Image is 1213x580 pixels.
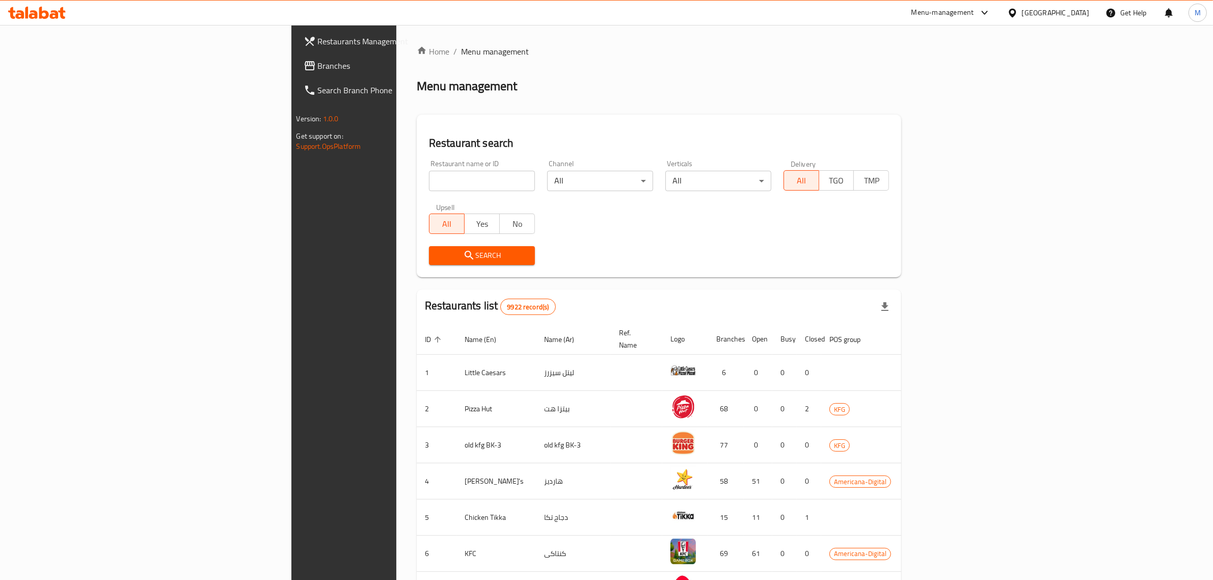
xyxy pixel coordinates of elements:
td: 0 [797,355,821,391]
td: 0 [744,427,772,463]
td: Chicken Tikka [456,499,536,536]
div: Menu-management [911,7,974,19]
nav: breadcrumb [417,45,902,58]
td: 11 [744,499,772,536]
div: [GEOGRAPHIC_DATA] [1022,7,1089,18]
td: 0 [772,391,797,427]
td: old kfg BK-3 [456,427,536,463]
td: دجاج تكا [536,499,611,536]
div: All [665,171,771,191]
td: 58 [708,463,744,499]
button: Search [429,246,535,265]
td: 0 [772,536,797,572]
h2: Restaurants list [425,298,556,315]
img: Hardee's [670,466,696,492]
td: كنتاكى [536,536,611,572]
span: All [788,173,815,188]
div: Export file [873,295,897,319]
span: Get support on: [296,129,343,143]
td: 0 [772,427,797,463]
td: KFC [456,536,536,572]
td: 0 [744,391,772,427]
span: TMP [858,173,885,188]
span: Branches [318,60,486,72]
h2: Menu management [417,78,517,94]
td: 15 [708,499,744,536]
img: old kfg BK-3 [670,430,696,456]
span: 9922 record(s) [501,302,555,312]
h2: Restaurant search [429,136,889,151]
span: Americana-Digital [830,548,891,560]
span: TGO [823,173,850,188]
td: 0 [772,463,797,499]
td: old kfg BK-3 [536,427,611,463]
img: KFC [670,539,696,564]
span: Search [437,249,527,262]
span: Ref. Name [619,327,650,351]
button: TGO [819,170,854,191]
button: All [784,170,819,191]
td: 68 [708,391,744,427]
label: Delivery [791,160,816,167]
td: 0 [797,463,821,499]
span: Version: [296,112,321,125]
td: Pizza Hut [456,391,536,427]
td: 77 [708,427,744,463]
td: هارديز [536,463,611,499]
a: Support.OpsPlatform [296,140,361,153]
img: Little Caesars [670,358,696,383]
span: Americana-Digital [830,476,891,488]
span: No [504,217,531,231]
td: Little Caesars [456,355,536,391]
td: 61 [744,536,772,572]
span: ID [425,333,444,346]
td: ليتل سيزرز [536,355,611,391]
button: TMP [853,170,889,191]
button: Yes [464,214,500,234]
span: KFG [830,440,849,452]
td: 0 [797,536,821,572]
div: Total records count [500,299,555,315]
td: 1 [797,499,821,536]
td: 69 [708,536,744,572]
th: Logo [662,324,708,355]
a: Search Branch Phone [295,78,494,102]
span: Name (En) [465,333,509,346]
img: Chicken Tikka [670,503,696,528]
span: POS group [829,333,874,346]
a: Branches [295,54,494,78]
th: Open [744,324,772,355]
button: No [499,214,535,234]
td: 2 [797,391,821,427]
span: M [1195,7,1201,18]
td: 0 [772,499,797,536]
img: Pizza Hut [670,394,696,419]
input: Search for restaurant name or ID.. [429,171,535,191]
div: All [547,171,653,191]
button: All [429,214,465,234]
span: Menu management [461,45,529,58]
span: KFG [830,404,849,415]
td: 51 [744,463,772,499]
span: Search Branch Phone [318,84,486,96]
span: Restaurants Management [318,35,486,47]
span: 1.0.0 [323,112,339,125]
td: بيتزا هت [536,391,611,427]
td: 0 [797,427,821,463]
td: 0 [772,355,797,391]
th: Closed [797,324,821,355]
th: Branches [708,324,744,355]
span: Yes [469,217,496,231]
span: All [434,217,461,231]
th: Busy [772,324,797,355]
a: Restaurants Management [295,29,494,54]
td: 0 [744,355,772,391]
span: Name (Ar) [544,333,587,346]
label: Upsell [436,203,455,210]
td: [PERSON_NAME]'s [456,463,536,499]
td: 6 [708,355,744,391]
